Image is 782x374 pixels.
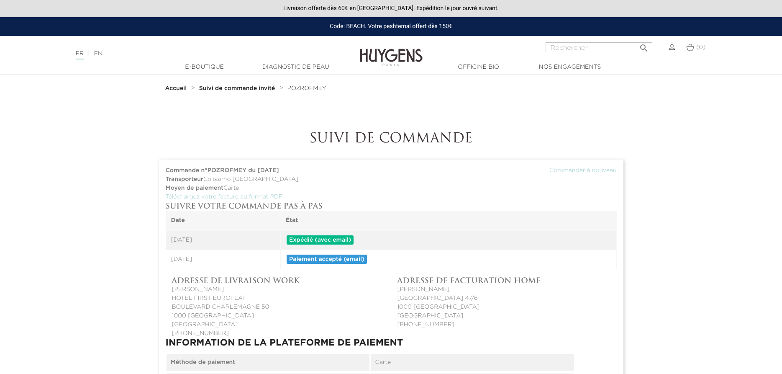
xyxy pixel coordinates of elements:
[254,63,338,72] a: Diagnostic de peau
[76,51,84,59] a: FR
[166,230,281,250] td: [DATE]
[159,131,623,147] h1: Suivi de commande
[166,176,203,182] strong: Transporteur
[397,276,610,285] h4: Adresse de facturation HOME
[166,338,617,348] h3: Information de la plateforme de paiement
[281,211,616,230] th: État
[166,185,223,191] strong: Moyen de paiement
[549,168,617,173] a: Commander à nouveau
[199,85,275,91] strong: Suivi de commande invité
[166,184,617,193] li: Carte
[397,285,610,329] address: [PERSON_NAME] [GEOGRAPHIC_DATA] 47/6 1000 [GEOGRAPHIC_DATA] [GEOGRAPHIC_DATA] [PHONE_NUMBER]
[287,85,326,91] span: POZROFMEY
[528,63,612,72] a: Nos engagements
[166,211,281,230] th: Date
[166,175,617,184] li: Colissimo [GEOGRAPHIC_DATA]
[199,85,277,92] a: Suivi de commande invité
[163,63,246,72] a: E-Boutique
[172,276,385,285] h4: Adresse de livraison WORK
[636,40,651,51] button: 
[72,49,320,59] div: |
[166,201,617,211] h3: Suivre votre commande pas à pas
[696,44,705,50] span: (0)
[165,85,187,91] strong: Accueil
[437,63,520,72] a: Officine Bio
[165,85,189,92] a: Accueil
[94,51,103,57] a: EN
[166,168,279,173] strong: Commande n°POZROFMEY du [DATE]
[371,354,574,371] dd: Carte
[639,41,649,51] i: 
[166,250,281,269] td: [DATE]
[360,35,423,67] img: Huygens
[287,85,326,92] a: POZROFMEY
[172,285,385,338] address: [PERSON_NAME] HOTEL FIRST EUROFLAT BOULEVARD CHARLEMAGNE 50 1000 [GEOGRAPHIC_DATA] [GEOGRAPHIC_DA...
[287,235,354,245] span: Expédié (avec email)
[287,255,367,264] span: Paiement accepté (email)
[167,354,369,371] dt: Méthode de paiement
[166,194,283,200] a: Téléchargez votre facture au format PDF
[546,42,652,53] input: Rechercher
